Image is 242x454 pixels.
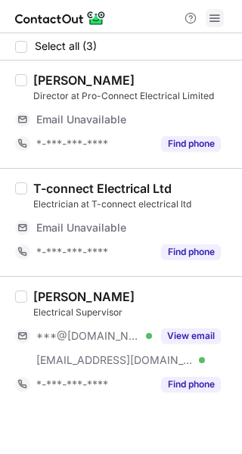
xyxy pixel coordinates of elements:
[33,73,135,88] div: [PERSON_NAME]
[33,289,135,304] div: [PERSON_NAME]
[161,136,221,151] button: Reveal Button
[36,329,141,343] span: ***@[DOMAIN_NAME]
[15,9,106,27] img: ContactOut v5.3.10
[161,377,221,392] button: Reveal Button
[161,328,221,344] button: Reveal Button
[33,181,172,196] div: T-connect Electrical Ltd
[33,306,233,319] div: Electrical Supervisor
[33,89,233,103] div: Director at Pro-Connect Electrical Limited
[161,244,221,260] button: Reveal Button
[33,197,233,211] div: Electrician at T-connect electrical ltd
[35,40,97,52] span: Select all (3)
[36,353,194,367] span: [EMAIL_ADDRESS][DOMAIN_NAME]
[36,221,126,235] span: Email Unavailable
[36,113,126,126] span: Email Unavailable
